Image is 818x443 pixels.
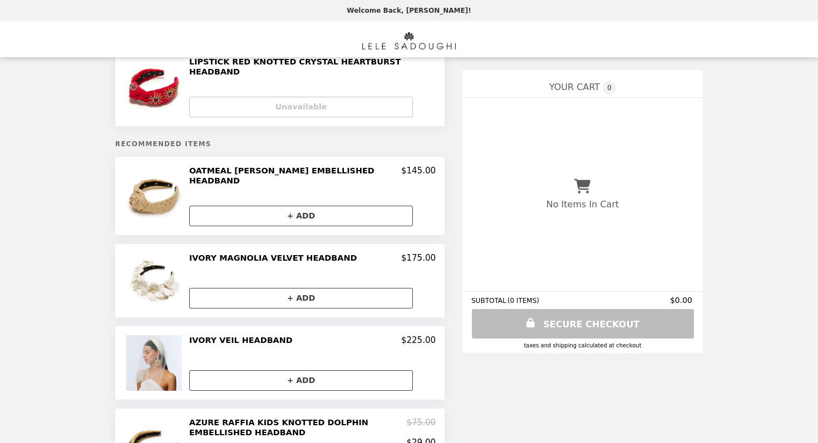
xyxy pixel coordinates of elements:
img: OATMEAL ROSETTE CRYSTAL EMBELLISHED HEADBAND [124,166,187,226]
button: + ADD [189,288,413,308]
img: LIPSTICK RED KNOTTED CRYSTAL HEARTBURST HEADBAND [124,57,187,117]
h2: AZURE RAFFIA KIDS KNOTTED DOLPHIN EMBELLISHED HEADBAND [189,417,407,438]
div: Taxes and Shipping calculated at checkout [471,342,694,349]
button: + ADD [189,370,413,391]
img: Brand Logo [362,28,456,51]
p: $225.00 [401,335,436,345]
h2: IVORY VEIL HEADBAND [189,335,297,345]
button: + ADD [189,206,413,226]
p: $175.00 [401,253,436,263]
span: ( 0 ITEMS ) [507,297,539,305]
p: No Items In Cart [546,199,619,210]
span: $0.00 [670,296,694,305]
span: SUBTOTAL [471,297,507,305]
h2: OATMEAL [PERSON_NAME] EMBELLISHED HEADBAND [189,166,401,186]
span: YOUR CART [549,82,600,92]
h5: Recommended Items [115,140,445,148]
p: $145.00 [401,166,436,186]
span: 0 [603,81,616,94]
img: IVORY VEIL HEADBAND [126,335,185,391]
h2: IVORY MAGNOLIA VELVET HEADBAND [189,253,361,263]
p: $75.00 [407,417,436,438]
img: IVORY MAGNOLIA VELVET HEADBAND [126,253,185,308]
p: Welcome Back, [PERSON_NAME]! [347,7,471,14]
